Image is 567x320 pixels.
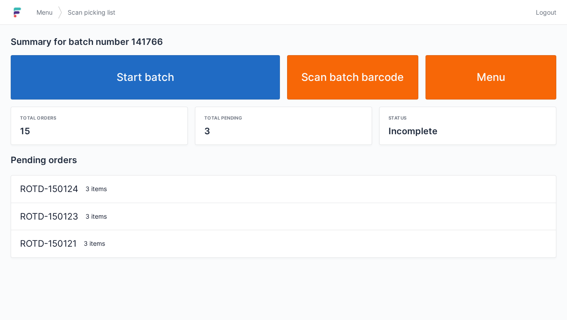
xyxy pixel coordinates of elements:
div: ROTD-150121 [16,237,80,250]
div: 3 items [80,239,551,248]
img: logo-small.jpg [11,5,24,20]
div: Total orders [20,114,178,121]
div: Total pending [204,114,363,121]
div: Status [389,114,547,121]
span: Scan picking list [68,8,115,17]
a: Menu [425,55,557,100]
div: ROTD-150124 [16,183,82,196]
span: Menu [36,8,53,17]
div: ROTD-150123 [16,210,82,223]
div: 3 [204,125,363,137]
h2: Summary for batch number 141766 [11,36,556,48]
h2: Pending orders [11,154,556,166]
a: Scan picking list [62,4,121,20]
div: 3 items [82,212,551,221]
a: Logout [531,4,556,20]
a: Menu [31,4,58,20]
a: Scan batch barcode [287,55,418,100]
div: 15 [20,125,178,137]
a: Start batch [11,55,280,100]
span: Logout [536,8,556,17]
div: 3 items [82,184,551,193]
div: Incomplete [389,125,547,137]
img: svg> [58,2,62,23]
